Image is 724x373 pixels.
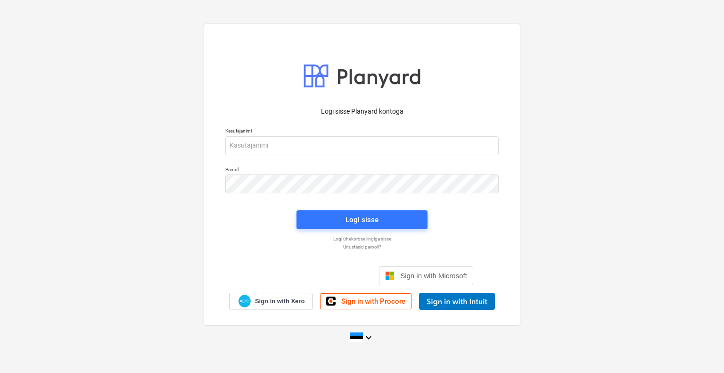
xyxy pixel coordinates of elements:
a: Logi ühekordse lingiga sisse [221,236,503,242]
p: Parool [225,166,499,174]
a: Sign in with Procore [320,293,411,309]
input: Kasutajanimi [225,136,499,155]
p: Kasutajanimi [225,128,499,136]
a: Sign in with Xero [229,293,313,309]
p: Logi sisse Planyard kontoga [225,107,499,116]
img: Xero logo [239,295,251,307]
span: Sign in with Procore [341,297,405,306]
a: Unustasid parooli? [221,244,503,250]
img: Microsoft logo [385,271,395,281]
div: Logi sisse [346,214,378,226]
span: Sign in with Microsoft [400,272,467,280]
i: keyboard_arrow_down [363,332,374,343]
span: Sign in with Xero [255,297,304,306]
button: Logi sisse [296,210,428,229]
iframe: Sisselogimine Google'i nupu abil [246,265,376,286]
